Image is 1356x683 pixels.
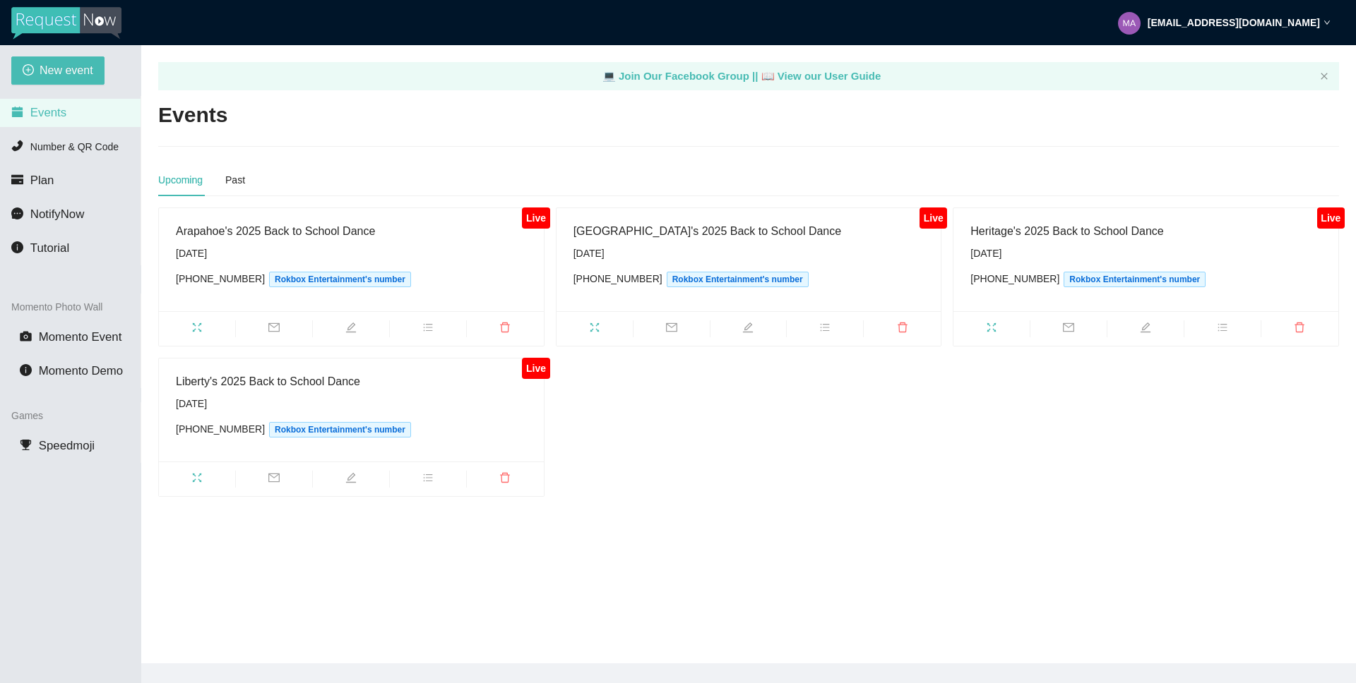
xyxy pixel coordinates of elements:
[787,322,863,337] span: bars
[1320,72,1328,80] span: close
[467,322,544,337] span: delete
[39,330,122,344] span: Momento Event
[236,472,312,488] span: mail
[11,56,105,85] button: plus-circleNew event
[557,322,633,337] span: fullscreen
[313,322,389,337] span: edit
[390,472,466,488] span: bars
[176,421,527,437] div: [PHONE_NUMBER]
[970,222,1321,240] div: Heritage's 2025 Back to School Dance
[602,70,761,82] a: laptop Join Our Facebook Group ||
[159,322,235,337] span: fullscreen
[30,141,119,152] span: Number & QR Code
[573,246,924,261] div: [DATE]
[20,330,32,342] span: camera
[158,172,203,188] div: Upcoming
[1317,207,1345,229] div: Live
[225,172,245,188] div: Past
[39,364,123,377] span: Momento Demo
[390,322,466,337] span: bars
[953,322,1030,337] span: fullscreen
[236,322,312,337] span: mail
[1320,72,1328,81] button: close
[40,61,93,79] span: New event
[1118,12,1141,35] img: 0a238165b7a9e732f01d88cf4df990f8
[761,70,775,82] span: laptop
[11,140,23,152] span: phone
[11,106,23,118] span: calendar
[269,272,411,287] span: Rokbox Entertainment's number
[920,207,947,229] div: Live
[710,322,787,337] span: edit
[864,322,941,337] span: delete
[667,272,809,287] span: Rokbox Entertainment's number
[467,472,544,488] span: delete
[313,472,389,488] span: edit
[573,271,924,287] div: [PHONE_NUMBER]
[30,241,69,255] span: Tutorial
[11,174,23,186] span: credit-card
[159,472,235,488] span: fullscreen
[1148,17,1320,28] strong: [EMAIL_ADDRESS][DOMAIN_NAME]
[30,106,66,119] span: Events
[11,7,121,40] img: RequestNow
[20,439,32,451] span: trophy
[30,207,84,221] span: NotifyNow
[1184,322,1261,337] span: bars
[176,271,527,287] div: [PHONE_NUMBER]
[269,422,411,437] span: Rokbox Entertainment's number
[11,207,23,219] span: message
[176,222,527,240] div: Arapahoe's 2025 Back to School Dance
[30,174,54,187] span: Plan
[23,64,34,78] span: plus-circle
[970,271,1321,287] div: [PHONE_NUMBER]
[573,222,924,240] div: [GEOGRAPHIC_DATA]'s 2025 Back to School Dance
[20,364,32,376] span: info-circle
[176,373,527,390] div: Liberty's 2025 Back to School Dance
[11,241,23,253] span: info-circle
[602,70,616,82] span: laptop
[522,207,549,229] div: Live
[1030,322,1107,337] span: mail
[39,439,95,452] span: Speedmoji
[176,246,527,261] div: [DATE]
[1107,322,1184,337] span: edit
[970,246,1321,261] div: [DATE]
[634,322,710,337] span: mail
[761,70,881,82] a: laptop View our User Guide
[522,358,549,379] div: Live
[1261,322,1338,337] span: delete
[1324,19,1331,26] span: down
[158,101,227,130] h2: Events
[176,396,527,411] div: [DATE]
[1064,272,1206,287] span: Rokbox Entertainment's number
